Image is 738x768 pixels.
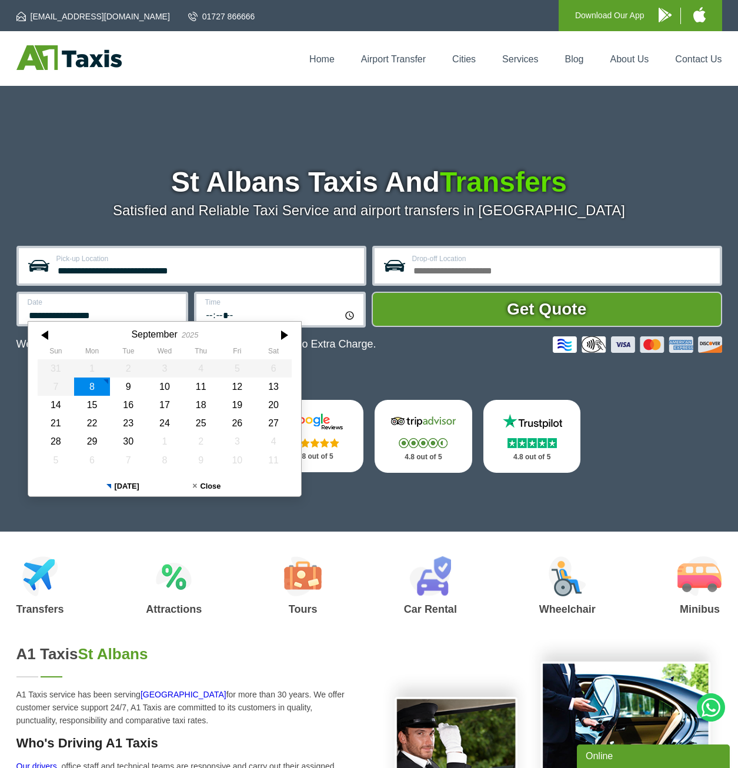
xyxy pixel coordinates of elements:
[549,556,586,596] img: Wheelchair
[181,330,198,339] div: 2025
[241,338,376,350] span: The Car at No Extra Charge.
[16,168,722,196] h1: St Albans Taxis And
[182,432,219,450] div: 02 October 2025
[483,400,581,473] a: Trustpilot Stars 4.8 out of 5
[219,432,255,450] div: 03 October 2025
[219,396,255,414] div: 19 September 2025
[28,299,179,306] label: Date
[219,347,255,359] th: Friday
[146,414,183,432] div: 24 September 2025
[255,414,292,432] div: 27 September 2025
[110,432,146,450] div: 30 September 2025
[219,378,255,396] div: 12 September 2025
[502,54,538,64] a: Services
[16,11,170,22] a: [EMAIL_ADDRESS][DOMAIN_NAME]
[284,604,322,615] h3: Tours
[412,255,713,262] label: Drop-off Location
[110,414,146,432] div: 23 September 2025
[131,329,177,340] div: September
[74,378,110,396] div: 08 September 2025
[539,604,596,615] h3: Wheelchair
[110,359,146,378] div: 02 September 2025
[110,451,146,469] div: 07 October 2025
[38,414,74,432] div: 21 September 2025
[375,400,472,473] a: Tripadvisor Stars 4.8 out of 5
[255,378,292,396] div: 13 September 2025
[38,432,74,450] div: 28 September 2025
[16,688,355,727] p: A1 Taxis service has been serving for more than 30 years. We offer customer service support 24/7,...
[279,413,350,430] img: Google
[182,396,219,414] div: 18 September 2025
[146,396,183,414] div: 17 September 2025
[182,378,219,396] div: 11 September 2025
[553,336,722,353] img: Credit And Debit Cards
[361,54,426,64] a: Airport Transfer
[182,347,219,359] th: Thursday
[110,378,146,396] div: 09 September 2025
[659,8,672,22] img: A1 Taxis Android App
[38,396,74,414] div: 14 September 2025
[16,338,376,350] p: We Now Accept Card & Contactless Payment In
[74,451,110,469] div: 06 October 2025
[372,292,722,327] button: Get Quote
[290,438,339,448] img: Stars
[388,450,459,465] p: 4.8 out of 5
[205,299,356,306] label: Time
[16,645,355,663] h2: A1 Taxis
[284,556,322,596] img: Tours
[74,359,110,378] div: 01 September 2025
[507,438,557,448] img: Stars
[693,7,706,22] img: A1 Taxis iPhone App
[16,45,122,70] img: A1 Taxis St Albans LTD
[255,451,292,469] div: 11 October 2025
[56,255,357,262] label: Pick-up Location
[279,449,350,464] p: 4.8 out of 5
[74,347,110,359] th: Monday
[610,54,649,64] a: About Us
[219,359,255,378] div: 05 September 2025
[309,54,335,64] a: Home
[16,202,722,219] p: Satisfied and Reliable Taxi Service and airport transfers in [GEOGRAPHIC_DATA]
[16,736,355,751] h3: Who's Driving A1 Taxis
[219,451,255,469] div: 10 October 2025
[675,54,722,64] a: Contact Us
[255,396,292,414] div: 20 September 2025
[110,347,146,359] th: Tuesday
[440,166,567,198] span: Transfers
[110,396,146,414] div: 16 September 2025
[497,413,567,430] img: Trustpilot
[255,432,292,450] div: 04 October 2025
[255,347,292,359] th: Saturday
[38,378,74,396] div: 07 September 2025
[146,451,183,469] div: 08 October 2025
[452,54,476,64] a: Cities
[146,359,183,378] div: 03 September 2025
[404,604,457,615] h3: Car Rental
[219,414,255,432] div: 26 September 2025
[182,359,219,378] div: 04 September 2025
[156,556,192,596] img: Attractions
[16,604,64,615] h3: Transfers
[81,476,165,496] button: [DATE]
[255,359,292,378] div: 06 September 2025
[38,347,74,359] th: Sunday
[565,54,583,64] a: Blog
[74,414,110,432] div: 22 September 2025
[146,347,183,359] th: Wednesday
[388,413,459,430] img: Tripadvisor
[146,604,202,615] h3: Attractions
[78,645,148,663] span: St Albans
[38,451,74,469] div: 05 October 2025
[182,414,219,432] div: 25 September 2025
[165,476,249,496] button: Close
[141,690,226,699] a: [GEOGRAPHIC_DATA]
[575,8,645,23] p: Download Our App
[38,359,74,378] div: 31 August 2025
[409,556,451,596] img: Car Rental
[677,604,722,615] h3: Minibus
[74,396,110,414] div: 15 September 2025
[677,556,722,596] img: Minibus
[146,378,183,396] div: 10 September 2025
[266,400,363,472] a: Google Stars 4.8 out of 5
[188,11,255,22] a: 01727 866666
